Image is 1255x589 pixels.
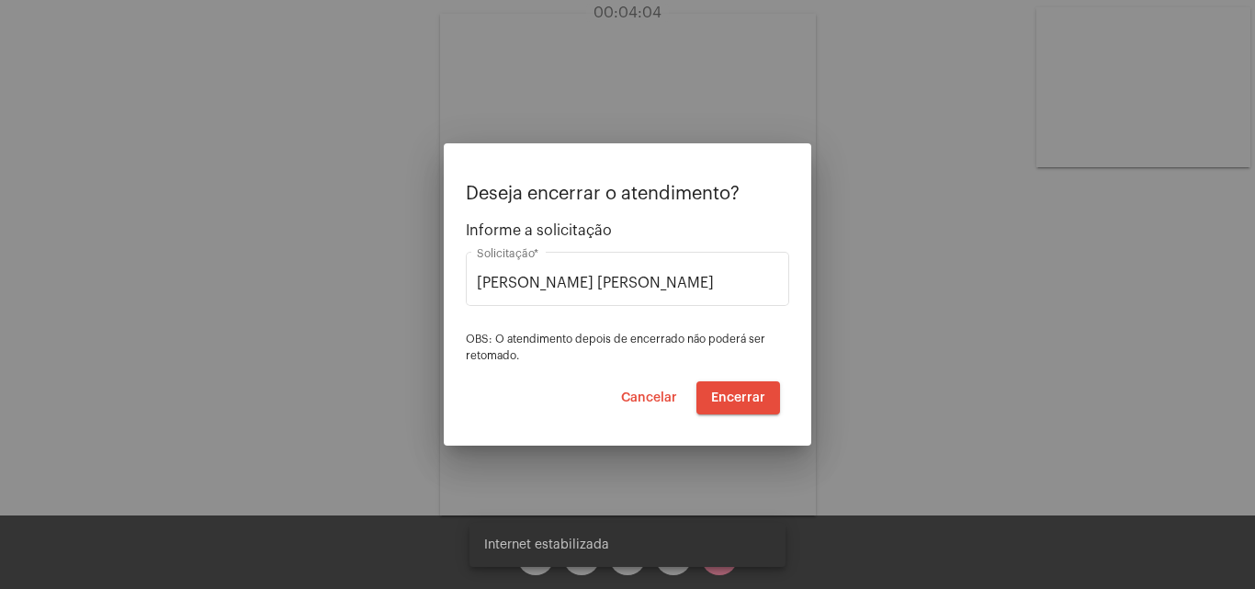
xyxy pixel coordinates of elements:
span: Informe a solicitação [466,222,789,239]
input: Buscar solicitação [477,275,778,291]
button: Encerrar [696,381,780,414]
span: Cancelar [621,391,677,404]
p: Deseja encerrar o atendimento? [466,184,789,204]
span: Encerrar [711,391,765,404]
button: Cancelar [606,381,692,414]
span: Internet estabilizada [484,536,609,554]
span: OBS: O atendimento depois de encerrado não poderá ser retomado. [466,334,765,361]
